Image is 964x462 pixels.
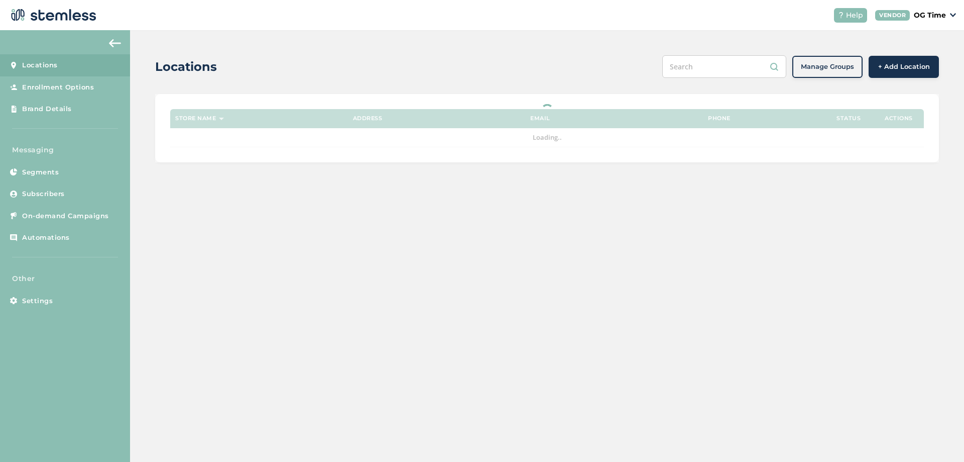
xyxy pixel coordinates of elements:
img: icon_down-arrow-small-66adaf34.svg [950,13,956,17]
img: icon-arrow-back-accent-c549486e.svg [109,39,121,47]
span: Subscribers [22,189,65,199]
span: Brand Details [22,104,72,114]
button: Manage Groups [792,56,863,78]
p: OG Time [914,10,946,21]
span: Help [846,10,863,21]
h2: Locations [155,58,217,76]
img: logo-dark-0685b13c.svg [8,5,96,25]
span: Manage Groups [801,62,854,72]
img: icon-help-white-03924b79.svg [838,12,844,18]
span: Segments [22,167,59,177]
span: Settings [22,296,53,306]
input: Search [662,55,786,78]
span: On-demand Campaigns [22,211,109,221]
button: + Add Location [869,56,939,78]
span: Locations [22,60,58,70]
span: Enrollment Options [22,82,94,93]
span: Automations [22,233,70,243]
div: VENDOR [875,10,910,21]
span: + Add Location [878,62,930,72]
